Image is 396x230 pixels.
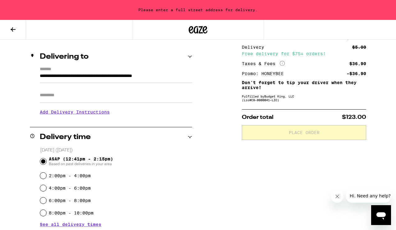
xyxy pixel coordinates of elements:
[242,45,269,49] div: Delivery
[242,80,366,90] p: Don't forget to tip your driver when they arrive!
[242,115,274,120] span: Order total
[242,71,288,76] div: Promo: HONEYBEE
[346,189,391,203] iframe: Message from company
[40,105,192,119] h3: Add Delivery Instructions
[331,190,343,203] iframe: Close message
[40,119,192,124] p: We'll contact you at [PHONE_NUMBER] when we arrive
[342,115,366,120] span: $123.00
[242,125,366,140] button: Place Order
[347,71,366,76] div: -$36.90
[352,45,366,49] div: $5.00
[242,52,366,56] div: Free delivery for $75+ orders!
[242,36,269,40] div: Subtotal
[40,147,192,153] p: [DATE] ([DATE])
[49,198,91,203] label: 6:00pm - 8:00pm
[349,61,366,66] div: $36.90
[49,186,91,191] label: 4:00pm - 6:00pm
[371,205,391,225] iframe: Button to launch messaging window
[49,161,113,166] span: Based on past deliveries in your area
[40,133,91,141] h2: Delivery time
[242,94,366,102] div: Fulfilled by Budget King, LLC (Lic# C9-0000041-LIC )
[242,61,285,66] div: Taxes & Fees
[49,173,91,178] label: 2:00pm - 4:00pm
[40,222,101,227] button: See all delivery times
[40,53,89,61] h2: Delivering to
[49,156,113,166] span: ASAP (12:41pm - 2:15pm)
[49,210,94,215] label: 8:00pm - 10:00pm
[347,36,366,40] div: $123.00
[289,130,320,135] span: Place Order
